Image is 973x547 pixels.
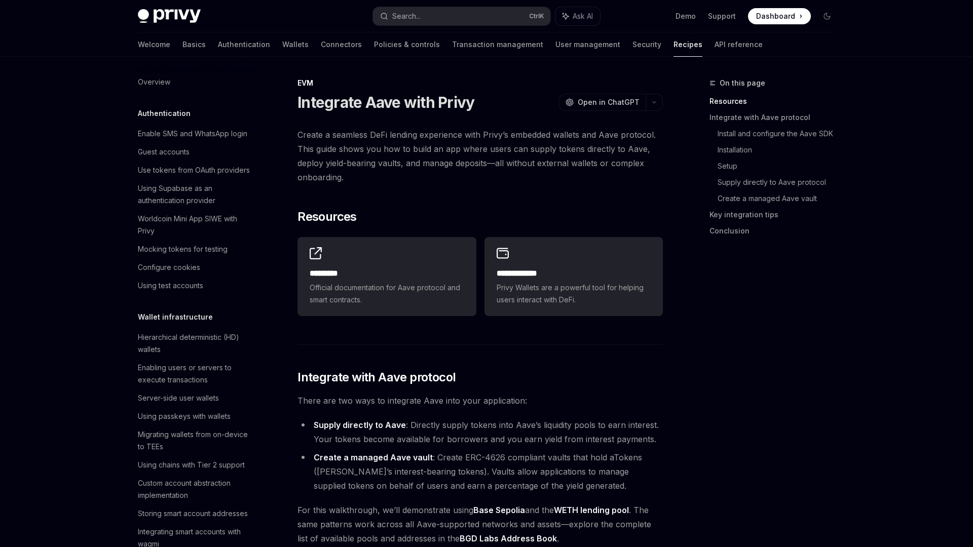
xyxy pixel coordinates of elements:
[748,8,811,24] a: Dashboard
[676,11,696,21] a: Demo
[130,474,259,504] a: Custom account abstraction implementation
[138,331,253,356] div: Hierarchical deterministic (HD) wallets
[673,32,702,57] a: Recipes
[720,77,765,89] span: On this page
[138,243,228,255] div: Mocking tokens for testing
[718,142,843,158] a: Installation
[314,420,406,430] strong: Supply directly to Aave
[819,8,835,24] button: Toggle dark mode
[297,369,456,385] span: Integrate with Aave protocol
[310,282,464,306] span: Official documentation for Aave protocol and smart contracts.
[709,109,843,126] a: Integrate with Aave protocol
[138,128,247,140] div: Enable SMS and WhatsApp login
[130,143,259,161] a: Guest accounts
[392,10,421,22] div: Search...
[138,107,191,120] h5: Authentication
[297,418,663,446] li: : Directly supply tokens into Aave’s liquidity pools to earn interest. Your tokens become availab...
[718,158,843,174] a: Setup
[452,32,543,57] a: Transaction management
[130,456,259,474] a: Using chains with Tier 2 support
[138,280,203,292] div: Using test accounts
[374,32,440,57] a: Policies & controls
[709,93,843,109] a: Resources
[218,32,270,57] a: Authentication
[138,76,170,88] div: Overview
[297,209,357,225] span: Resources
[559,94,646,111] button: Open in ChatGPT
[130,179,259,210] a: Using Supabase as an authentication provider
[130,210,259,240] a: Worldcoin Mini App SIWE with Privy
[130,425,259,456] a: Migrating wallets from on-device to TEEs
[138,459,245,471] div: Using chains with Tier 2 support
[130,161,259,179] a: Use tokens from OAuth providers
[282,32,309,57] a: Wallets
[130,258,259,277] a: Configure cookies
[708,11,736,21] a: Support
[138,477,253,501] div: Custom account abstraction implementation
[138,146,190,158] div: Guest accounts
[497,282,651,306] span: Privy Wallets are a powerful tool for helping users interact with DeFi.
[460,533,557,544] a: BGD Labs Address Book
[632,32,661,57] a: Security
[718,190,843,207] a: Create a managed Aave vault
[130,504,259,523] a: Storing smart account addresses
[297,503,663,545] span: For this walkthrough, we’ll demonstrate using and the . The same patterns work across all Aave-su...
[297,450,663,493] li: : Create ERC-4626 compliant vaults that hold aTokens ([PERSON_NAME]’s interest-bearing tokens). V...
[138,410,231,422] div: Using passkeys with wallets
[138,32,170,57] a: Welcome
[529,12,544,20] span: Ctrl K
[130,125,259,143] a: Enable SMS and WhatsApp login
[138,9,201,23] img: dark logo
[138,213,253,237] div: Worldcoin Mini App SIWE with Privy
[182,32,206,57] a: Basics
[554,505,629,515] strong: WETH lending pool
[138,428,253,453] div: Migrating wallets from on-device to TEEs
[297,128,663,184] span: Create a seamless DeFi lending experience with Privy’s embedded wallets and Aave protocol. This g...
[130,277,259,295] a: Using test accounts
[314,452,433,462] strong: Create a managed Aave vault
[297,237,476,316] a: **** ****Official documentation for Aave protocol and smart contracts.
[715,32,763,57] a: API reference
[138,164,250,176] div: Use tokens from OAuth providers
[130,328,259,359] a: Hierarchical deterministic (HD) wallets
[297,93,474,111] h1: Integrate Aave with Privy
[373,7,550,25] button: Search...CtrlK
[709,223,843,239] a: Conclusion
[138,261,200,273] div: Configure cookies
[709,207,843,223] a: Key integration tips
[130,389,259,407] a: Server-side user wallets
[138,507,248,520] div: Storing smart account addresses
[473,505,525,515] strong: Base Sepolia
[297,394,663,408] span: There are two ways to integrate Aave into your application:
[130,359,259,389] a: Enabling users or servers to execute transactions
[718,174,843,190] a: Supply directly to Aave protocol
[573,11,593,21] span: Ask AI
[578,97,640,107] span: Open in ChatGPT
[138,392,219,404] div: Server-side user wallets
[555,7,600,25] button: Ask AI
[138,182,253,207] div: Using Supabase as an authentication provider
[130,407,259,425] a: Using passkeys with wallets
[756,11,795,21] span: Dashboard
[297,78,663,88] div: EVM
[484,237,663,316] a: **** **** ***Privy Wallets are a powerful tool for helping users interact with DeFi.
[555,32,620,57] a: User management
[130,240,259,258] a: Mocking tokens for testing
[138,311,213,323] h5: Wallet infrastructure
[718,126,843,142] a: Install and configure the Aave SDK
[321,32,362,57] a: Connectors
[138,362,253,386] div: Enabling users or servers to execute transactions
[130,73,259,91] a: Overview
